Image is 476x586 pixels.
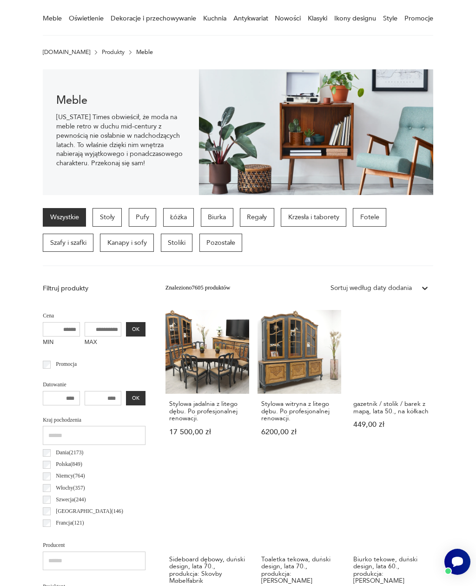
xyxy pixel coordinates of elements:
a: Fotele [353,208,386,227]
p: 449,00 zł [353,421,430,428]
p: Cena [43,311,145,321]
a: Pozostałe [199,234,243,252]
a: Stoły [93,208,122,227]
h3: Sideboard dębowy, duński design, lata 70., produkcja: Skovby Møbelfabrik [169,556,245,584]
p: Dania ( 2173 ) [56,448,83,458]
p: 6200,00 zł [261,429,337,436]
a: Meble [43,2,62,34]
a: Stylowa jadalnia z litego dębu. Po profesjonalnej renowacji.Stylowa jadalnia z litego dębu. Po pr... [165,310,249,452]
p: Filtruj produkty [43,284,145,293]
a: Krzesła i taborety [281,208,346,227]
p: Czechy ( 112 ) [56,530,84,539]
h3: gazetnik / stolik / barek z mapą, lata 50., na kółkach [353,400,430,415]
p: Polska ( 849 ) [56,460,82,469]
a: Oświetlenie [69,2,104,34]
a: Stylowa witryna z litego dębu. Po profesjonalnej renowacji.Stylowa witryna z litego dębu. Po prof... [258,310,341,452]
p: [US_STATE] Times obwieścił, że moda na meble retro w duchu mid-century z pewnością nie osłabnie w... [56,113,185,168]
h3: Biurko tekowe, duński design, lata 60., produkcja: [PERSON_NAME] [353,556,430,584]
p: 17 500,00 zł [169,429,245,436]
div: Znaleziono 7605 produktów [165,283,231,293]
p: Szwecja ( 244 ) [56,495,86,505]
a: Pufy [129,208,157,227]
a: Regały [240,208,274,227]
p: Datowanie [43,380,145,390]
img: Meble [199,69,433,195]
a: Dekoracje i przechowywanie [111,2,196,34]
p: Meble [136,49,153,55]
p: Niemcy ( 764 ) [56,471,85,481]
a: [DOMAIN_NAME] [43,49,90,55]
a: Wszystkie [43,208,86,227]
a: Nowości [275,2,301,34]
p: Kraj pochodzenia [43,416,145,425]
h3: Stylowa jadalnia z litego dębu. Po profesjonalnej renowacji. [169,400,245,422]
p: Francja ( 121 ) [56,519,84,528]
h1: Meble [56,96,185,106]
p: Promocja [56,360,77,369]
button: OK [126,391,145,406]
a: Kuchnia [203,2,226,34]
div: Sortuj według daty dodania [331,283,412,293]
a: Produkty [102,49,125,55]
button: OK [126,322,145,337]
a: Style [383,2,397,34]
a: Szafy i szafki [43,234,93,252]
label: MIN [43,337,80,350]
a: Antykwariat [233,2,268,34]
iframe: Smartsupp widget button [444,549,470,575]
a: Promocje [404,2,433,34]
p: [GEOGRAPHIC_DATA] ( 146 ) [56,507,123,516]
a: Łóżka [163,208,194,227]
a: Ikony designu [334,2,376,34]
a: gazetnik / stolik / barek z mapą, lata 50., na kółkachgazetnik / stolik / barek z mapą, lata 50.,... [350,310,433,452]
a: Kanapy i sofy [100,234,154,252]
p: Włochy ( 357 ) [56,484,85,493]
h3: Stylowa witryna z litego dębu. Po profesjonalnej renowacji. [261,400,337,422]
label: MAX [85,337,122,350]
h3: Toaletka tekowa, duński design, lata 70., produkcja: [PERSON_NAME] [261,556,337,584]
p: Producent [43,541,145,550]
a: Stoliki [161,234,193,252]
a: Biurka [201,208,233,227]
a: Klasyki [308,2,327,34]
